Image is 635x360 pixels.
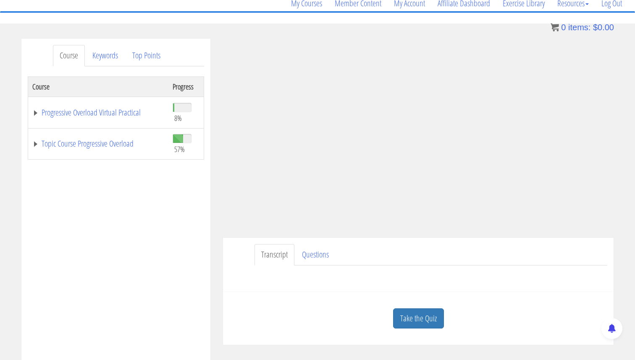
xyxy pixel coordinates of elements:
span: 0 [561,23,566,32]
th: Course [28,76,168,97]
a: Course [53,45,85,66]
img: icon11.png [551,23,559,32]
a: Keywords [86,45,125,66]
th: Progress [168,76,204,97]
a: Top Points [126,45,167,66]
a: 0 items: $0.00 [551,23,614,32]
span: $ [593,23,598,32]
span: 57% [174,145,185,154]
span: 8% [174,113,182,123]
span: items: [568,23,590,32]
a: Take the Quiz [393,308,444,329]
a: Topic Course Progressive Overload [32,139,164,148]
a: Progressive Overload Virtual Practical [32,108,164,117]
bdi: 0.00 [593,23,614,32]
a: Questions [295,244,336,265]
a: Transcript [255,244,294,265]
